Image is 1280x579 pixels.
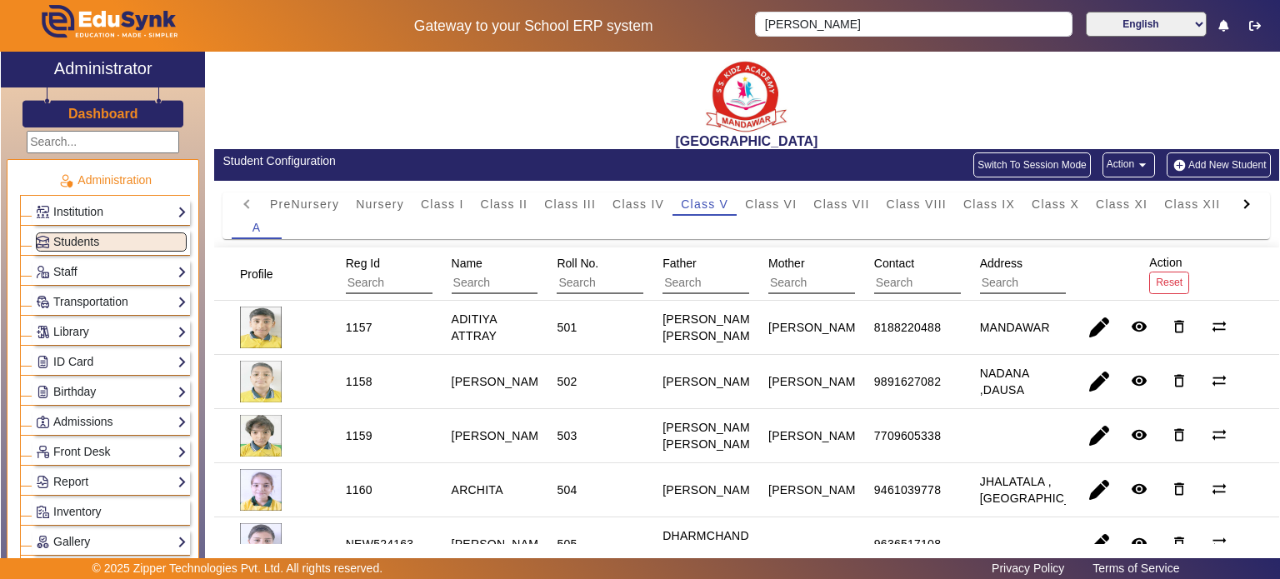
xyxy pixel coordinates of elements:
span: Class III [544,198,596,210]
div: 9636517108 [874,536,941,552]
div: [PERSON_NAME].[PERSON_NAME] [662,311,765,344]
div: Reg Id [340,248,516,300]
span: Nursery [356,198,404,210]
input: Search [557,272,706,294]
div: [PERSON_NAME] [768,427,867,444]
div: DHARMCHAND MEENA [662,527,749,561]
a: Privacy Policy [983,557,1072,579]
div: 505 [557,536,577,552]
span: PreNursery [270,198,339,210]
span: Reg Id [346,257,380,270]
div: 8188220488 [874,319,941,336]
staff-with-status: [PERSON_NAME] [452,375,550,388]
input: Search [452,272,601,294]
span: Class VII [813,198,869,210]
span: Class IX [963,198,1015,210]
span: Class V [681,198,728,210]
a: Terms of Service [1084,557,1187,579]
span: Class II [481,198,528,210]
button: Switch To Session Mode [973,152,1091,177]
div: [PERSON_NAME] [768,373,867,390]
div: 503 [557,427,577,444]
img: b9104f0a-387a-4379-b368-ffa933cda262 [705,56,788,133]
mat-icon: sync_alt [1211,481,1227,497]
mat-icon: delete_outline [1171,427,1187,443]
div: 502 [557,373,577,390]
div: 1158 [346,373,372,390]
span: Contact [874,257,914,270]
span: A [252,222,262,233]
a: Inventory [36,502,187,522]
h5: Gateway to your School ERP system [329,17,737,35]
span: Name [452,257,482,270]
div: Father [657,248,832,300]
a: Dashboard [67,105,139,122]
mat-icon: delete_outline [1171,318,1187,335]
span: Class X [1032,198,1079,210]
span: Roll No. [557,257,598,270]
span: Address [980,257,1022,270]
mat-icon: remove_red_eye [1131,427,1147,443]
div: 501 [557,319,577,336]
div: Action [1143,247,1195,300]
span: Profile [240,267,273,281]
mat-icon: sync_alt [1211,535,1227,552]
span: Class VI [745,198,797,210]
mat-icon: remove_red_eye [1131,318,1147,335]
img: Students.png [37,236,49,248]
div: Name [446,248,622,300]
div: Roll No. [551,248,727,300]
input: Search [346,272,495,294]
span: Inventory [53,505,102,518]
div: 1157 [346,319,372,336]
div: 504 [557,482,577,498]
div: 1159 [346,427,372,444]
span: Class IV [612,198,664,210]
h3: Dashboard [68,106,138,122]
div: Mother [762,248,938,300]
h2: [GEOGRAPHIC_DATA] [214,133,1279,149]
input: Search... [27,131,179,153]
mat-icon: remove_red_eye [1131,372,1147,389]
input: Search [874,272,1023,294]
div: 9891627082 [874,373,941,390]
mat-icon: sync_alt [1211,427,1227,443]
div: [PERSON_NAME] [662,373,761,390]
span: Class XI [1096,198,1147,210]
div: [PERSON_NAME] [768,482,867,498]
mat-icon: sync_alt [1211,372,1227,389]
div: JHALATALA ,[GEOGRAPHIC_DATA] [980,473,1105,507]
div: NEW524163 [346,536,414,552]
span: Class XII [1164,198,1220,210]
img: 3363dc83-b98b-4463-8b4a-95ff2d1f72a1 [240,523,282,565]
img: add-new-student.png [1171,158,1188,172]
span: Father [662,257,696,270]
a: Students [36,232,187,252]
div: Address [974,248,1150,300]
p: © 2025 Zipper Technologies Pvt. Ltd. All rights reserved. [92,560,383,577]
a: Administrator [1,52,205,87]
div: NADANA ,DAUSA [980,365,1047,398]
input: Search [755,12,1072,37]
div: 9461039778 [874,482,941,498]
div: 7709605338 [874,427,941,444]
mat-icon: delete_outline [1171,481,1187,497]
mat-icon: arrow_drop_down [1134,157,1151,173]
mat-icon: delete_outline [1171,372,1187,389]
img: d944d8bc-4850-465c-9eac-d68e7b348c39 [240,307,282,348]
staff-with-status: ARCHITA [452,483,503,497]
mat-icon: delete_outline [1171,535,1187,552]
staff-with-status: ADITIYA ATTRAY [452,312,497,342]
div: Contact [868,248,1044,300]
button: Add New Student [1167,152,1270,177]
span: Mother [768,257,805,270]
img: Inventory.png [37,506,49,518]
div: [PERSON_NAME] [662,482,761,498]
p: Administration [20,172,190,189]
input: Search [980,272,1129,294]
div: Profile [234,259,294,289]
img: 2f82768d-7073-44ec-ae93-18e465836941 [240,361,282,402]
button: Action [1102,152,1155,177]
mat-icon: sync_alt [1211,318,1227,335]
img: ef5e704b-e81d-472b-9c25-9616075ae251 [240,415,282,457]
